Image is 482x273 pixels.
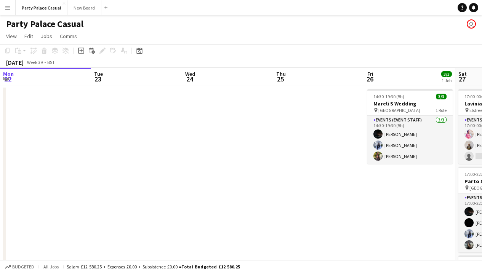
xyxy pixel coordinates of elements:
div: BST [47,59,55,65]
span: 3/3 [441,71,452,77]
span: All jobs [42,264,60,270]
h3: Mareli S Wedding [367,100,453,107]
span: Wed [185,70,195,77]
a: View [3,31,20,41]
button: New Board [67,0,101,15]
button: Party Palace Casual [16,0,67,15]
span: Comms [60,33,77,40]
h1: Party Palace Casual [6,18,83,30]
app-user-avatar: Nicole Nkansah [467,19,476,29]
span: 14:30-19:30 (5h) [373,94,404,99]
span: Edit [24,33,33,40]
span: Budgeted [12,264,34,270]
span: Jobs [41,33,52,40]
div: Salary £12 580.25 + Expenses £0.00 + Subsistence £0.00 = [67,264,240,270]
a: Jobs [38,31,55,41]
span: View [6,33,17,40]
span: Tue [94,70,103,77]
app-card-role: Events (Event Staff)3/314:30-19:30 (5h)[PERSON_NAME][PERSON_NAME][PERSON_NAME] [367,116,453,164]
a: Edit [21,31,36,41]
span: [GEOGRAPHIC_DATA] [378,107,420,113]
span: 23 [93,75,103,83]
span: Week 39 [25,59,44,65]
span: 26 [366,75,373,83]
a: Comms [57,31,80,41]
span: Fri [367,70,373,77]
span: 3/3 [436,94,447,99]
span: Thu [276,70,286,77]
div: 1 Job [442,78,452,83]
app-job-card: 14:30-19:30 (5h)3/3Mareli S Wedding [GEOGRAPHIC_DATA]1 RoleEvents (Event Staff)3/314:30-19:30 (5h... [367,89,453,164]
span: 24 [184,75,195,83]
span: 1 Role [436,107,447,113]
span: Sat [458,70,467,77]
span: 22 [2,75,14,83]
span: Mon [3,70,14,77]
span: Total Budgeted £12 580.25 [181,264,240,270]
button: Budgeted [4,263,35,271]
span: 25 [275,75,286,83]
div: [DATE] [6,59,24,66]
span: 27 [457,75,467,83]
